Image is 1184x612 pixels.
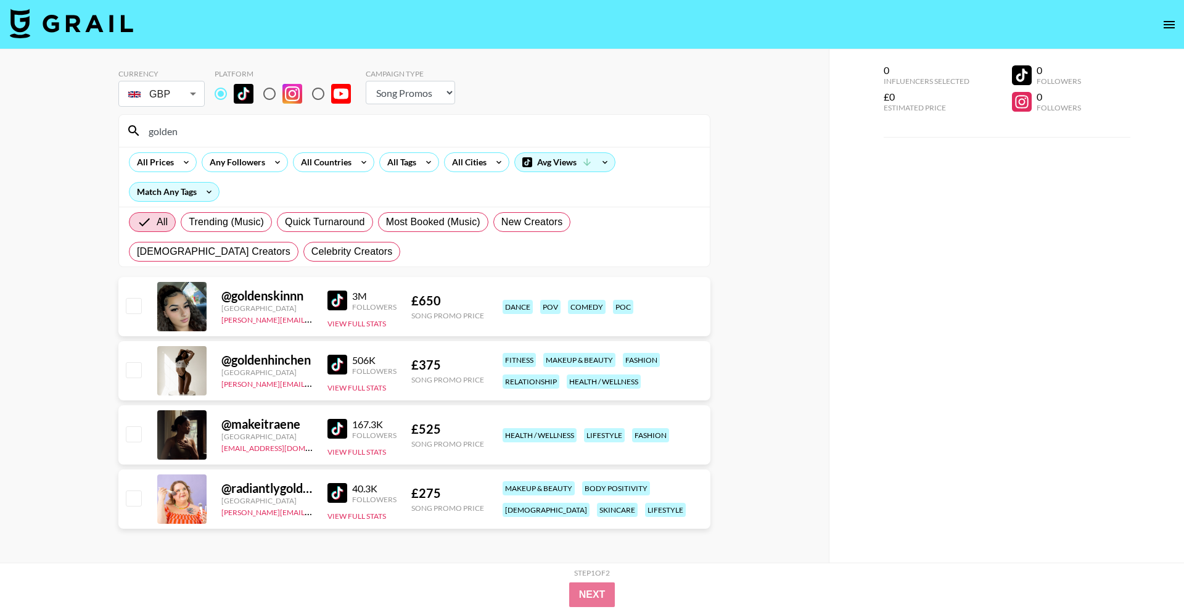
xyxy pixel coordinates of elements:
span: All [157,215,168,229]
div: Avg Views [515,153,615,172]
div: @ makeitraene [221,416,313,432]
div: Any Followers [202,153,268,172]
a: [PERSON_NAME][EMAIL_ADDRESS][DOMAIN_NAME] [221,377,404,389]
div: £ 275 [411,486,484,501]
div: fitness [503,353,536,367]
div: Song Promo Price [411,439,484,449]
div: Song Promo Price [411,375,484,384]
div: Followers [352,366,397,376]
div: [DEMOGRAPHIC_DATA] [503,503,590,517]
div: Campaign Type [366,69,455,78]
img: TikTok [327,483,347,503]
img: TikTok [327,419,347,439]
button: open drawer [1157,12,1182,37]
div: 40.3K [352,482,397,495]
div: All Prices [129,153,176,172]
div: [GEOGRAPHIC_DATA] [221,304,313,313]
div: @ radiantlygolden [221,481,313,496]
span: Celebrity Creators [311,244,393,259]
div: [GEOGRAPHIC_DATA] [221,496,313,505]
div: Platform [215,69,361,78]
div: lifestyle [645,503,686,517]
span: New Creators [501,215,563,229]
div: 0 [1037,91,1081,103]
span: Most Booked (Music) [386,215,480,229]
div: £ 375 [411,357,484,373]
div: 0 [1037,64,1081,76]
div: makeup & beauty [503,481,575,495]
div: 506K [352,354,397,366]
div: £0 [884,91,969,103]
div: @ goldenhinchen [221,352,313,368]
div: [GEOGRAPHIC_DATA] [221,432,313,441]
div: fashion [623,353,660,367]
div: Song Promo Price [411,503,484,513]
div: All Tags [380,153,419,172]
img: Grail Talent [10,9,133,38]
img: TikTok [327,291,347,310]
button: Next [569,582,615,607]
button: View Full Stats [327,383,386,392]
div: Song Promo Price [411,311,484,320]
div: lifestyle [584,428,625,442]
div: skincare [597,503,638,517]
div: dance [503,300,533,314]
div: All Countries [294,153,354,172]
div: body positivity [582,481,650,495]
a: [EMAIL_ADDRESS][DOMAIN_NAME] [221,441,345,453]
div: Match Any Tags [129,183,219,201]
span: Trending (Music) [189,215,264,229]
div: Estimated Price [884,103,969,112]
img: TikTok [234,84,253,104]
div: 167.3K [352,418,397,431]
iframe: Drift Widget Chat Controller [1122,550,1169,597]
button: View Full Stats [327,319,386,328]
div: 3M [352,290,397,302]
div: £ 650 [411,293,484,308]
div: health / wellness [567,374,641,389]
div: £ 525 [411,421,484,437]
div: fashion [632,428,669,442]
div: makeup & beauty [543,353,615,367]
div: Followers [1037,103,1081,112]
div: Followers [352,495,397,504]
div: poc [613,300,633,314]
button: View Full Stats [327,447,386,457]
div: [GEOGRAPHIC_DATA] [221,368,313,377]
img: TikTok [327,355,347,374]
input: Search by User Name [141,121,702,141]
img: YouTube [331,84,351,104]
button: View Full Stats [327,511,386,521]
a: [PERSON_NAME][EMAIL_ADDRESS][DOMAIN_NAME] [221,313,404,325]
div: Followers [352,431,397,440]
div: comedy [568,300,606,314]
a: [PERSON_NAME][EMAIL_ADDRESS][DOMAIN_NAME] [221,505,404,517]
span: Quick Turnaround [285,215,365,229]
div: Influencers Selected [884,76,969,86]
div: 0 [884,64,969,76]
div: Followers [352,302,397,312]
div: relationship [503,374,559,389]
div: GBP [121,83,202,105]
div: @ goldenskinnn [221,288,313,304]
img: Instagram [282,84,302,104]
div: Followers [1037,76,1081,86]
span: [DEMOGRAPHIC_DATA] Creators [137,244,290,259]
div: pov [540,300,561,314]
div: All Cities [445,153,489,172]
div: Currency [118,69,205,78]
div: Step 1 of 2 [574,568,610,577]
div: health / wellness [503,428,577,442]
